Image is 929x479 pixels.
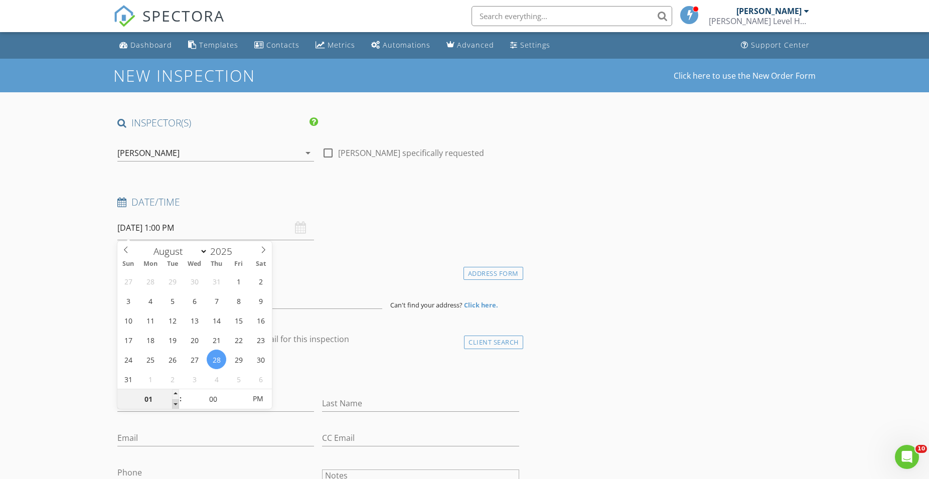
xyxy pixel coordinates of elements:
h4: Location [117,264,519,277]
span: August 26, 2025 [163,350,182,369]
span: Mon [139,261,162,267]
span: Click to toggle [244,389,271,409]
span: August 1, 2025 [229,271,248,291]
div: Address Form [463,267,523,280]
input: Search everything... [472,6,672,26]
span: September 4, 2025 [207,369,226,389]
h4: Date/Time [117,196,519,209]
span: August 6, 2025 [185,291,204,310]
div: Templates [199,40,238,50]
span: August 15, 2025 [229,310,248,330]
span: Sun [117,261,139,267]
strong: Click here. [464,300,498,309]
span: July 31, 2025 [207,271,226,291]
span: August 23, 2025 [251,330,270,350]
img: The Best Home Inspection Software - Spectora [113,5,135,27]
span: August 22, 2025 [229,330,248,350]
input: Year [208,245,241,258]
span: September 6, 2025 [251,369,270,389]
input: Select date [117,216,314,240]
div: Client Search [464,336,523,349]
span: August 10, 2025 [118,310,138,330]
a: Dashboard [115,36,176,55]
a: Advanced [442,36,498,55]
span: August 12, 2025 [163,310,182,330]
div: [PERSON_NAME] [117,148,180,157]
label: [PERSON_NAME] specifically requested [338,148,484,158]
span: August 2, 2025 [251,271,270,291]
div: Metrics [328,40,355,50]
span: August 13, 2025 [185,310,204,330]
span: August 7, 2025 [207,291,226,310]
span: September 3, 2025 [185,369,204,389]
span: Fri [228,261,250,267]
div: Support Center [751,40,810,50]
a: Templates [184,36,242,55]
span: August 29, 2025 [229,350,248,369]
span: Sat [250,261,272,267]
a: Automations (Basic) [367,36,434,55]
span: August 28, 2025 [207,350,226,369]
span: August 3, 2025 [118,291,138,310]
span: July 29, 2025 [163,271,182,291]
div: Automations [383,40,430,50]
h1: New Inspection [113,67,336,84]
span: August 20, 2025 [185,330,204,350]
span: August 27, 2025 [185,350,204,369]
span: Thu [206,261,228,267]
span: August 19, 2025 [163,330,182,350]
span: August 25, 2025 [140,350,160,369]
div: [PERSON_NAME] [736,6,802,16]
span: August 18, 2025 [140,330,160,350]
span: August 14, 2025 [207,310,226,330]
a: Metrics [312,36,359,55]
span: July 27, 2025 [118,271,138,291]
a: Click here to use the New Order Form [674,72,816,80]
h4: INSPECTOR(S) [117,116,318,129]
span: August 30, 2025 [251,350,270,369]
span: July 28, 2025 [140,271,160,291]
a: Settings [506,36,554,55]
span: Tue [162,261,184,267]
div: Seay Level Home Inspections, LLC [709,16,809,26]
span: August 24, 2025 [118,350,138,369]
a: Support Center [737,36,814,55]
div: Settings [520,40,550,50]
a: SPECTORA [113,14,225,35]
span: August 17, 2025 [118,330,138,350]
a: Contacts [250,36,303,55]
span: Wed [184,261,206,267]
span: August 9, 2025 [251,291,270,310]
div: Contacts [266,40,299,50]
span: August 11, 2025 [140,310,160,330]
span: July 30, 2025 [185,271,204,291]
label: Enable Client CC email for this inspection [195,334,349,344]
div: Dashboard [130,40,172,50]
span: August 5, 2025 [163,291,182,310]
span: SPECTORA [142,5,225,26]
span: August 16, 2025 [251,310,270,330]
span: August 31, 2025 [118,369,138,389]
span: : [179,389,182,409]
i: arrow_drop_down [302,147,314,159]
span: September 2, 2025 [163,369,182,389]
div: Advanced [457,40,494,50]
span: September 1, 2025 [140,369,160,389]
iframe: Intercom live chat [895,445,919,469]
span: August 8, 2025 [229,291,248,310]
span: Can't find your address? [390,300,462,309]
span: August 4, 2025 [140,291,160,310]
span: 10 [915,445,927,453]
span: August 21, 2025 [207,330,226,350]
span: September 5, 2025 [229,369,248,389]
